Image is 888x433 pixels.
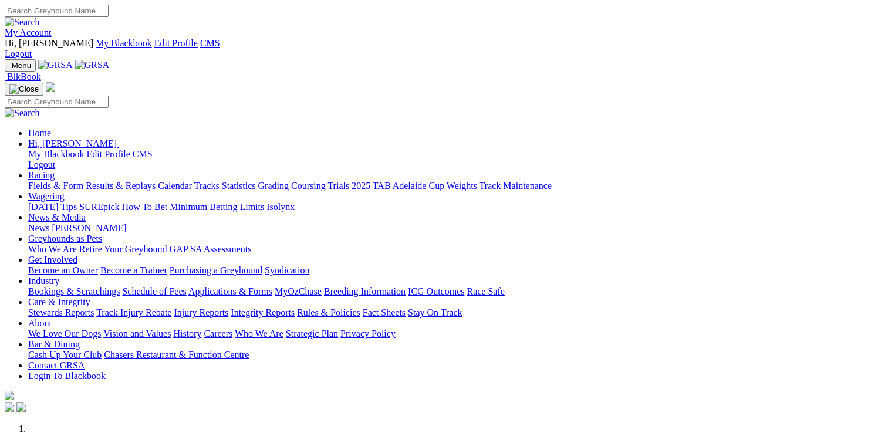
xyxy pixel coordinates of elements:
[28,138,119,148] a: Hi, [PERSON_NAME]
[174,307,228,317] a: Injury Reports
[79,202,119,212] a: SUREpick
[52,223,126,233] a: [PERSON_NAME]
[204,329,232,339] a: Careers
[5,72,41,82] a: BlkBook
[28,244,77,254] a: Who We Are
[28,360,85,370] a: Contact GRSA
[5,5,109,17] input: Search
[28,339,80,349] a: Bar & Dining
[194,181,220,191] a: Tracks
[235,329,283,339] a: Who We Are
[28,234,102,243] a: Greyhounds as Pets
[5,391,14,400] img: logo-grsa-white.png
[5,108,40,119] img: Search
[258,181,289,191] a: Grading
[28,191,65,201] a: Wagering
[104,350,249,360] a: Chasers Restaurant & Function Centre
[46,82,55,92] img: logo-grsa-white.png
[28,212,86,222] a: News & Media
[28,244,883,255] div: Greyhounds as Pets
[28,318,52,328] a: About
[133,149,153,159] a: CMS
[28,255,77,265] a: Get Involved
[28,202,883,212] div: Wagering
[5,17,40,28] img: Search
[324,286,406,296] a: Breeding Information
[275,286,322,296] a: MyOzChase
[154,38,198,48] a: Edit Profile
[327,181,349,191] a: Trials
[28,160,55,170] a: Logout
[28,149,85,159] a: My Blackbook
[96,38,152,48] a: My Blackbook
[28,286,883,297] div: Industry
[28,170,55,180] a: Racing
[87,149,130,159] a: Edit Profile
[28,350,102,360] a: Cash Up Your Club
[231,307,295,317] a: Integrity Reports
[265,265,309,275] a: Syndication
[28,350,883,360] div: Bar & Dining
[352,181,444,191] a: 2025 TAB Adelaide Cup
[75,60,110,70] img: GRSA
[12,61,31,70] span: Menu
[9,84,39,94] img: Close
[28,307,883,318] div: Care & Integrity
[188,286,272,296] a: Applications & Forms
[28,265,98,275] a: Become an Owner
[363,307,406,317] a: Fact Sheets
[96,307,171,317] a: Track Injury Rebate
[340,329,396,339] a: Privacy Policy
[16,402,26,412] img: twitter.svg
[5,96,109,108] input: Search
[291,181,326,191] a: Coursing
[28,329,101,339] a: We Love Our Dogs
[28,128,51,138] a: Home
[28,149,883,170] div: Hi, [PERSON_NAME]
[297,307,360,317] a: Rules & Policies
[408,286,464,296] a: ICG Outcomes
[467,286,504,296] a: Race Safe
[122,286,186,296] a: Schedule of Fees
[28,371,106,381] a: Login To Blackbook
[122,202,168,212] a: How To Bet
[5,402,14,412] img: facebook.svg
[103,329,171,339] a: Vision and Values
[5,49,32,59] a: Logout
[447,181,477,191] a: Weights
[28,181,83,191] a: Fields & Form
[7,72,41,82] span: BlkBook
[222,181,256,191] a: Statistics
[170,265,262,275] a: Purchasing a Greyhound
[28,297,90,307] a: Care & Integrity
[5,83,43,96] button: Toggle navigation
[170,202,264,212] a: Minimum Betting Limits
[28,286,120,296] a: Bookings & Scratchings
[200,38,220,48] a: CMS
[100,265,167,275] a: Become a Trainer
[28,138,117,148] span: Hi, [PERSON_NAME]
[480,181,552,191] a: Track Maintenance
[5,38,883,59] div: My Account
[38,60,73,70] img: GRSA
[5,28,52,38] a: My Account
[28,223,49,233] a: News
[28,307,94,317] a: Stewards Reports
[28,223,883,234] div: News & Media
[158,181,192,191] a: Calendar
[28,276,59,286] a: Industry
[28,265,883,276] div: Get Involved
[173,329,201,339] a: History
[28,181,883,191] div: Racing
[286,329,338,339] a: Strategic Plan
[28,329,883,339] div: About
[79,244,167,254] a: Retire Your Greyhound
[28,202,77,212] a: [DATE] Tips
[170,244,252,254] a: GAP SA Assessments
[5,38,93,48] span: Hi, [PERSON_NAME]
[266,202,295,212] a: Isolynx
[408,307,462,317] a: Stay On Track
[5,59,36,72] button: Toggle navigation
[86,181,156,191] a: Results & Replays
